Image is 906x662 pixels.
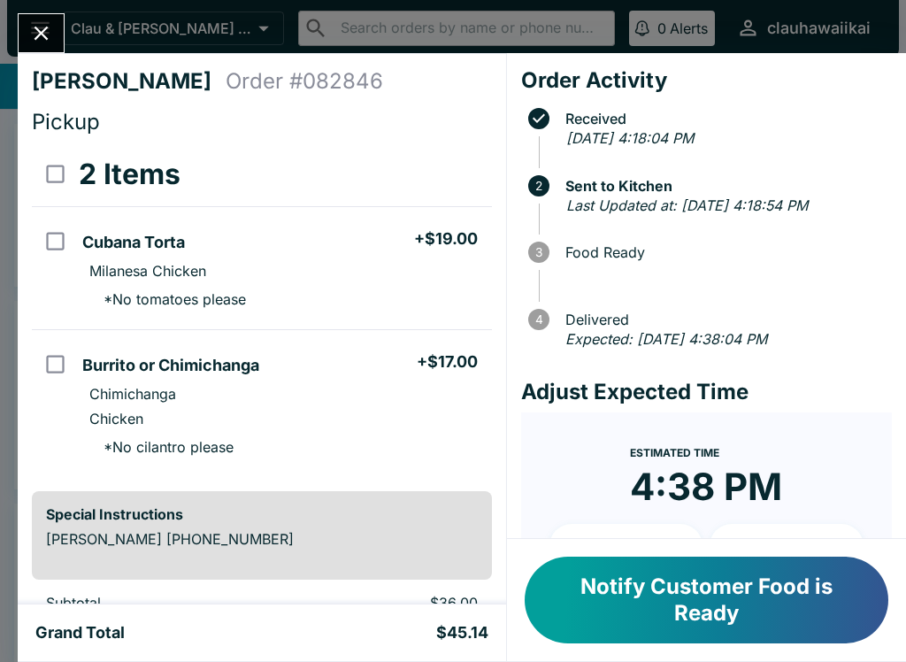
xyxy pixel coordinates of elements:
[89,290,246,308] p: * No tomatoes please
[79,157,180,192] h3: 2 Items
[534,312,542,327] text: 4
[46,594,277,612] p: Subtotal
[630,446,719,459] span: Estimated Time
[710,524,864,568] button: + 20
[32,68,226,95] h4: [PERSON_NAME]
[417,351,478,373] h5: + $17.00
[89,262,206,280] p: Milanesa Chicken
[32,109,100,135] span: Pickup
[436,622,488,643] h5: $45.14
[226,68,383,95] h4: Order # 082846
[82,232,185,253] h5: Cubana Torta
[19,14,64,52] button: Close
[630,464,782,510] time: 4:38 PM
[305,594,478,612] p: $36.00
[32,142,492,477] table: orders table
[521,379,892,405] h4: Adjust Expected Time
[566,129,694,147] em: [DATE] 4:18:04 PM
[535,245,542,259] text: 3
[557,244,892,260] span: Food Ready
[525,557,888,643] button: Notify Customer Food is Ready
[46,530,478,548] p: [PERSON_NAME] [PHONE_NUMBER]
[557,178,892,194] span: Sent to Kitchen
[566,196,808,214] em: Last Updated at: [DATE] 4:18:54 PM
[35,622,125,643] h5: Grand Total
[557,312,892,327] span: Delivered
[89,385,176,403] p: Chimichanga
[565,330,767,348] em: Expected: [DATE] 4:38:04 PM
[46,505,478,523] h6: Special Instructions
[557,111,892,127] span: Received
[521,67,892,94] h4: Order Activity
[535,179,542,193] text: 2
[89,438,234,456] p: * No cilantro please
[82,355,259,376] h5: Burrito or Chimichanga
[89,410,143,427] p: Chicken
[414,228,478,250] h5: + $19.00
[549,524,703,568] button: + 10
